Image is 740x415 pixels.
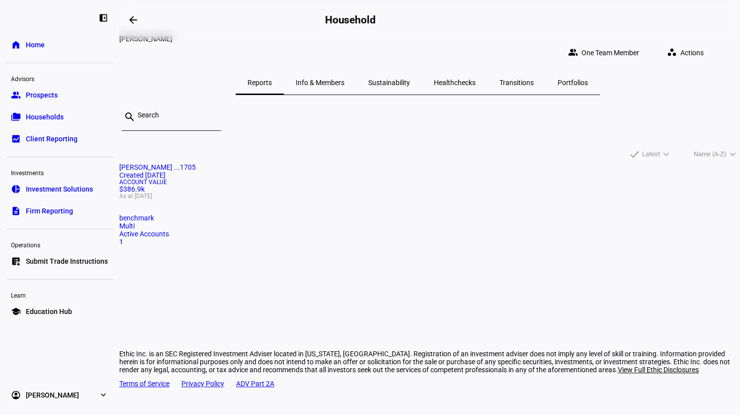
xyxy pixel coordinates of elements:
mat-icon: done [629,148,641,160]
eth-mat-symbol: pie_chart [11,184,21,194]
mat-icon: arrow_backwards [127,14,139,26]
span: Healthchecks [434,79,476,86]
div: $386.9k [119,179,740,199]
span: Latest [642,148,660,160]
eth-quick-actions: Actions [651,43,716,63]
span: Erick Vera ...1705 [119,163,196,171]
a: ADV Part 2A [236,380,274,388]
span: Active Accounts [119,230,169,238]
button: Actions [659,43,716,63]
span: Multi [119,222,135,230]
div: Created [DATE] [119,171,740,179]
mat-icon: group [568,47,578,57]
eth-mat-symbol: description [11,206,21,216]
span: One Team Member [581,43,639,63]
span: Sustainability [368,79,410,86]
eth-mat-symbol: account_circle [11,390,21,400]
eth-mat-symbol: expand_more [98,390,108,400]
span: Submit Trade Instructions [26,256,108,266]
span: Households [26,112,64,122]
span: Info & Members [296,79,344,86]
a: folder_copyHouseholds [6,107,113,127]
eth-mat-symbol: group [11,90,21,100]
span: Client Reporting [26,134,78,144]
span: [PERSON_NAME] [26,390,79,400]
a: homeHome [6,35,113,55]
span: Portfolios [558,79,588,86]
div: Advisors [6,71,113,85]
span: Investment Solutions [26,184,93,194]
a: groupProspects [6,85,113,105]
a: pie_chartInvestment Solutions [6,179,113,199]
span: Name (A-Z) [694,148,727,160]
span: Reports [247,79,272,86]
eth-mat-symbol: list_alt_add [11,256,21,266]
span: Home [26,40,45,50]
button: One Team Member [560,43,651,63]
div: Operations [6,237,113,251]
span: Account Value [119,179,740,185]
div: Learn [6,288,113,302]
input: Search [138,111,213,119]
mat-icon: search [124,111,136,123]
eth-mat-symbol: folder_copy [11,112,21,122]
eth-mat-symbol: left_panel_close [98,13,108,23]
eth-mat-symbol: home [11,40,21,50]
span: 1 [119,238,123,246]
span: Prospects [26,90,58,100]
span: benchmark [119,214,154,222]
span: View Full Ethic Disclosures [618,366,699,374]
eth-mat-symbol: school [11,307,21,316]
span: Firm Reporting [26,206,73,216]
div: Ethic Inc. is an SEC Registered Investment Adviser located in [US_STATE], [GEOGRAPHIC_DATA]. Regi... [119,350,740,374]
a: Privacy Policy [181,380,224,388]
a: [PERSON_NAME] ...1705Created [DATE]Account Value$386.9kAs at [DATE]benchmarkMultiActive Accounts1 [119,163,740,246]
div: Investments [6,165,113,179]
span: Education Hub [26,307,72,316]
a: descriptionFirm Reporting [6,201,113,221]
h2: Household [325,14,376,26]
span: As at [DATE] [119,193,740,199]
a: bid_landscapeClient Reporting [6,129,113,149]
eth-mat-symbol: bid_landscape [11,134,21,144]
span: Actions [680,43,704,63]
span: Transitions [499,79,534,86]
a: Terms of Service [119,380,169,388]
mat-icon: workspaces [667,47,677,57]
